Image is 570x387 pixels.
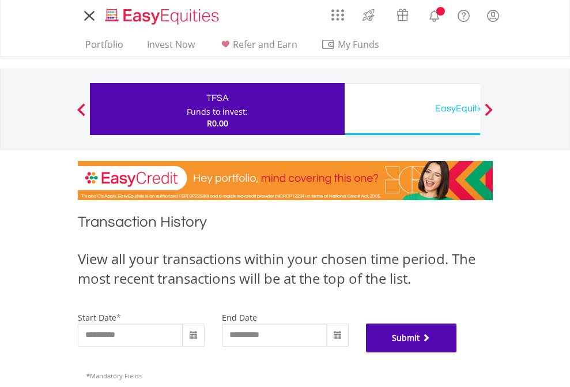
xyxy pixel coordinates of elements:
[103,7,224,26] img: EasyEquities_Logo.png
[359,6,378,24] img: thrive-v2.svg
[78,312,116,323] label: start date
[331,9,344,21] img: grid-menu-icon.svg
[449,3,478,26] a: FAQ's and Support
[78,212,493,238] h1: Transaction History
[187,106,248,118] div: Funds to invest:
[233,38,297,51] span: Refer and Earn
[222,312,257,323] label: end date
[324,3,352,21] a: AppsGrid
[214,39,302,57] a: Refer and Earn
[101,3,224,26] a: Home page
[78,161,493,200] img: EasyCredit Promotion Banner
[142,39,199,57] a: Invest Now
[366,324,457,352] button: Submit
[420,3,449,26] a: Notifications
[86,371,142,380] span: Mandatory Fields
[477,109,500,121] button: Next
[70,109,93,121] button: Previous
[386,3,420,24] a: Vouchers
[321,37,397,52] span: My Funds
[97,90,338,106] div: TFSA
[478,3,508,28] a: My Profile
[207,118,228,129] span: R0.00
[393,6,412,24] img: vouchers-v2.svg
[78,249,493,289] div: View all your transactions within your chosen time period. The most recent transactions will be a...
[81,39,128,57] a: Portfolio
